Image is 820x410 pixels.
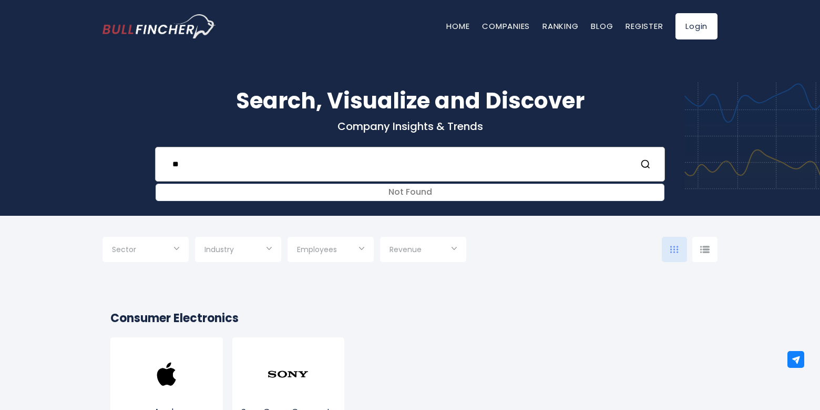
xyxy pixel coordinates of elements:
img: icon-comp-list-view.svg [700,246,710,253]
img: AAPL.png [146,353,188,395]
img: icon-comp-grid.svg [670,246,679,253]
input: Selection [204,241,272,260]
span: Sector [112,245,136,254]
a: Home [446,21,469,32]
span: Employees [297,245,337,254]
a: Ranking [542,21,578,32]
div: Not Found [156,184,664,201]
a: Login [675,13,717,39]
a: Register [626,21,663,32]
a: Go to homepage [102,14,216,38]
h2: Consumer Electronics [110,309,710,327]
h1: Search, Visualize and Discover [102,84,717,117]
p: Company Insights & Trends [102,119,717,133]
span: Revenue [389,245,422,254]
button: Search [640,157,654,171]
span: Industry [204,245,234,254]
img: Bullfincher logo [102,14,216,38]
input: Selection [389,241,457,260]
a: Blog [591,21,613,32]
a: Companies [482,21,530,32]
img: SONY.png [267,353,309,395]
input: Selection [297,241,364,260]
input: Selection [112,241,179,260]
